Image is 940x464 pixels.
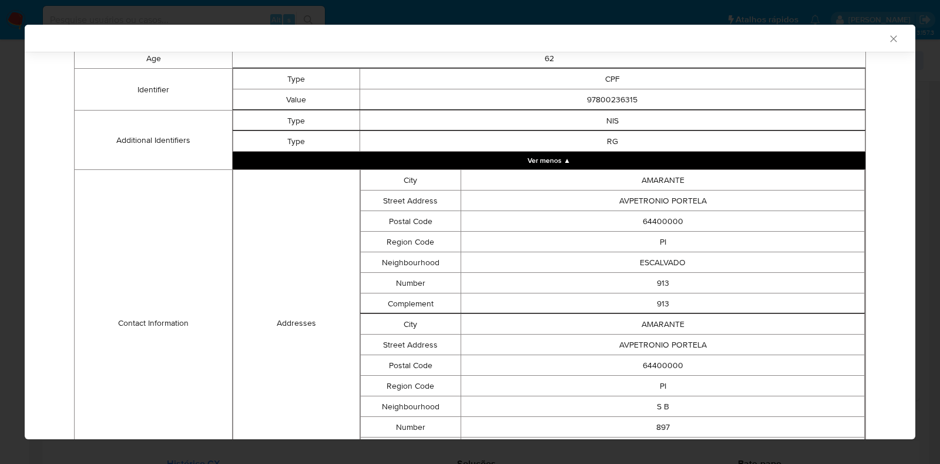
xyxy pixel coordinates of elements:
td: Street Address [360,191,461,211]
td: 913 [461,273,865,293]
td: AVPETRONIO PORTELA [461,191,865,211]
td: S C [461,438,865,458]
button: Collapse array [233,152,865,169]
td: Postal Code [360,355,461,376]
td: Additional Identifiers [75,111,233,170]
td: Identifier [75,69,233,111]
td: Number [360,273,461,293]
td: Complement [360,293,461,314]
td: PI [461,232,865,252]
td: Neighbourhood [360,252,461,273]
td: Type [233,111,360,131]
td: Region Code [360,376,461,396]
td: Complement [360,438,461,458]
td: Age [75,48,233,69]
td: NIS [360,111,865,131]
td: Street Address [360,335,461,355]
button: Fechar a janela [888,33,898,44]
td: ESCALVADO [461,252,865,273]
td: City [360,170,461,191]
td: 64400000 [461,211,865,232]
td: Region Code [360,232,461,252]
td: 97800236315 [360,89,865,110]
td: Type [233,131,360,152]
td: 62 [233,48,866,69]
td: AMARANTE [461,314,865,335]
td: AVPETRONIO PORTELA [461,335,865,355]
td: City [360,314,461,335]
td: PI [461,376,865,396]
td: S B [461,396,865,417]
td: 897 [461,417,865,438]
td: Value [233,89,360,110]
td: Postal Code [360,211,461,232]
td: 64400000 [461,355,865,376]
td: Type [233,69,360,89]
td: CPF [360,69,865,89]
td: 913 [461,293,865,314]
td: AMARANTE [461,170,865,191]
td: Number [360,417,461,438]
td: Neighbourhood [360,396,461,417]
div: closure-recommendation-modal [25,25,915,439]
td: RG [360,131,865,152]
